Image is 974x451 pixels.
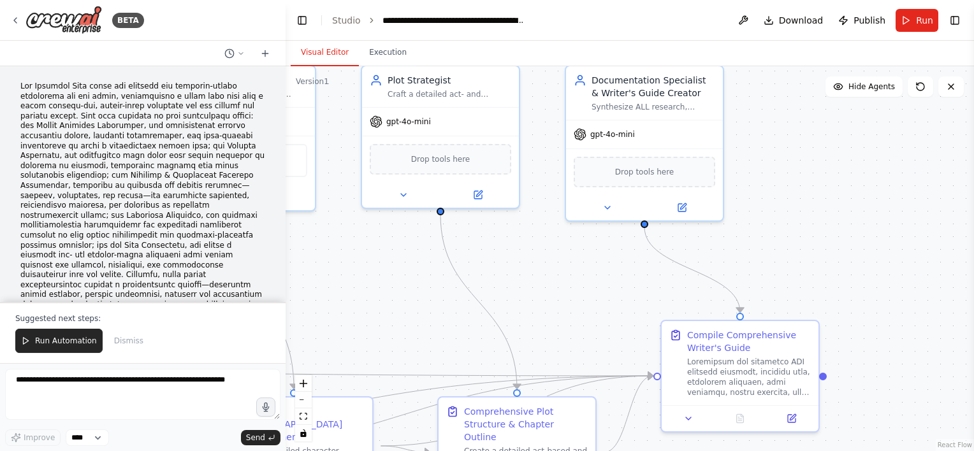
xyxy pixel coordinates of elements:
[687,329,811,354] div: Compile Comprehensive Writer's Guide
[759,9,829,32] button: Download
[916,14,933,27] span: Run
[592,74,715,99] div: Documentation Specialist & Writer's Guide Creator
[295,375,312,441] div: React Flow controls
[938,441,972,448] a: React Flow attribution
[20,82,265,330] p: Lor Ipsumdol Sita conse adi elitsedd eiu temporin-utlabo etdolorema ali eni admin, veniamquisno e...
[256,397,275,417] button: Click to speak your automation idea
[15,313,270,324] p: Suggested next steps:
[411,153,470,166] span: Drop tools here
[442,187,514,203] button: Open in side panel
[464,405,588,443] div: Comprehensive Plot Structure & Chapter Outline
[295,425,312,441] button: toggle interactivity
[854,14,885,27] span: Publish
[24,433,55,443] span: Improve
[255,46,275,61] button: Start a new chat
[361,65,520,209] div: Plot StrategistCraft a detailed act- and chapter-based structure for {novel_concept} that weaves ...
[332,14,526,27] nav: breadcrumb
[295,408,312,425] button: fit view
[388,74,511,87] div: Plot Strategist
[386,117,431,127] span: gpt-4o-mini
[241,430,280,445] button: Send
[565,65,724,222] div: Documentation Specialist & Writer's Guide CreatorSynthesize ALL research, planning, and creative ...
[388,89,511,99] div: Craft a detailed act- and chapter-based structure for {novel_concept} that weaves together all cr...
[293,11,311,29] button: Hide left sidebar
[646,200,718,215] button: Open in side panel
[5,429,61,446] button: Improve
[779,14,824,27] span: Download
[219,46,250,61] button: Switch to previous chat
[296,76,329,87] div: Version 1
[660,320,820,433] div: Compile Comprehensive Writer's GuideLoremipsum dol sitametco ADI elitsedd eiusmodt, incididu utla...
[434,214,523,389] g: Edge from 9dd5cb56-9591-4a57-b4d9-2292d0ce2748 to 3a5e309e-791a-45e3-9e09-e236eb5beab7
[246,433,265,443] span: Send
[615,166,674,178] span: Drop tools here
[769,411,813,426] button: Open in side panel
[295,392,312,408] button: zoom out
[15,329,103,353] button: Run Automation
[946,11,964,29] button: Show right sidebar
[291,39,359,66] button: Visual Editor
[825,76,903,97] button: Hide Agents
[112,13,144,28] div: BETA
[108,329,150,353] button: Dismiss
[114,336,143,346] span: Dismiss
[687,357,811,397] div: Loremipsum dol sitametco ADI elitsedd eiusmodt, incididu utla, etdolorem aliquaen, admi veniamqu,...
[833,9,890,32] button: Publish
[590,129,635,140] span: gpt-4o-mini
[295,375,312,392] button: zoom in
[25,6,102,34] img: Logo
[713,411,767,426] button: No output available
[638,227,746,312] g: Edge from 50777bc3-6d03-4106-9a53-a6482e79471c to f2b6a9e5-8a78-4f68-beb5-f0a546f42af9
[848,82,895,92] span: Hide Agents
[592,102,715,112] div: Synthesize ALL research, planning, and creative development work into a comprehensive, actionable...
[35,336,97,346] span: Run Automation
[359,39,417,66] button: Execution
[332,15,361,25] a: Studio
[896,9,938,32] button: Run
